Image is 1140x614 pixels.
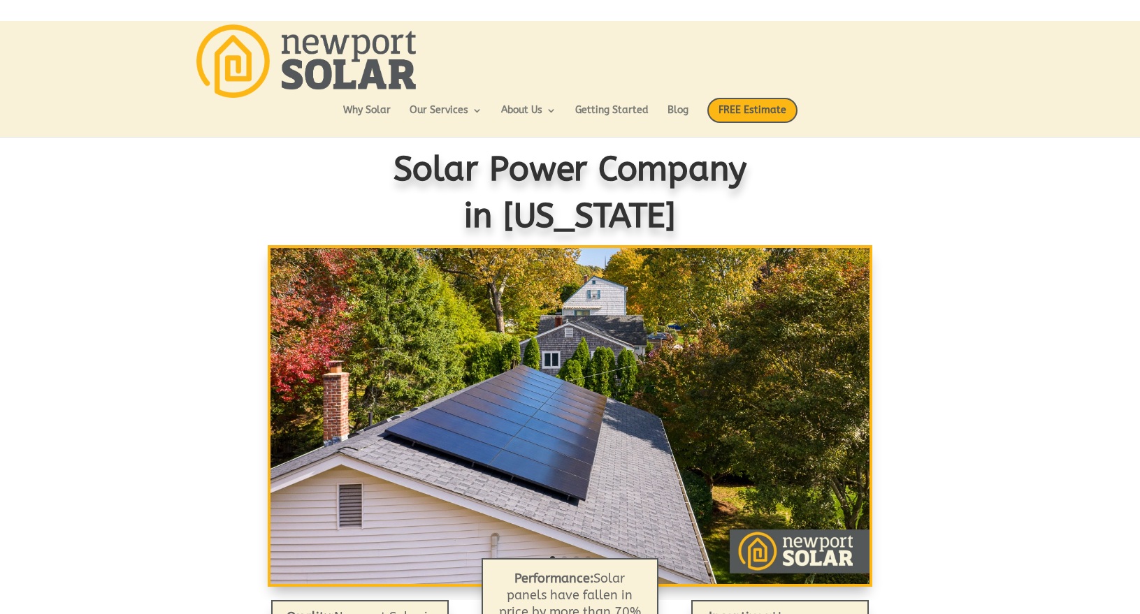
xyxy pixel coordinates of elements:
a: 1 [550,556,555,561]
a: Getting Started [575,105,649,129]
a: 2 [562,556,567,561]
a: Why Solar [343,105,391,129]
span: Solar Power Company in [US_STATE] [394,150,747,236]
img: Newport Solar | Solar Energy Optimized. [196,24,416,98]
a: FREE Estimate [707,98,798,137]
img: Solar Modules: Roof Mounted [270,248,869,585]
a: About Us [501,105,556,129]
b: Performance: [514,571,593,586]
a: 3 [574,556,579,561]
span: FREE Estimate [707,98,798,123]
a: 4 [586,556,591,561]
a: Our Services [410,105,482,129]
a: Blog [668,105,688,129]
